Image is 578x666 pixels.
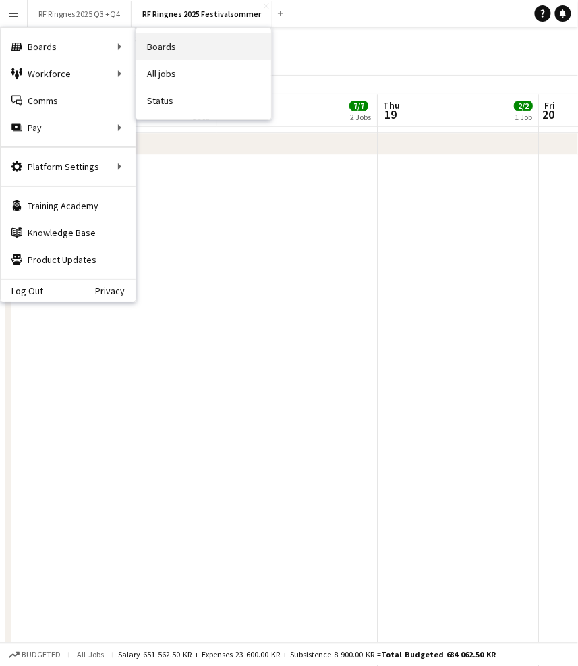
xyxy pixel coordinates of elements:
a: Privacy [95,285,136,296]
span: 20 [542,107,555,122]
a: Comms [1,87,136,114]
span: Total Budgeted 684 062.50 KR [381,650,496,660]
a: Status [136,87,271,114]
span: All jobs [74,650,107,660]
a: Training Academy [1,192,136,219]
span: 19 [381,107,400,122]
button: Budgeted [7,648,63,663]
a: Log Out [1,285,43,296]
a: Product Updates [1,246,136,273]
button: RF Ringnes 2025 Festivalsommer [132,1,272,27]
span: Fri [544,99,555,111]
a: All jobs [136,60,271,87]
div: Workforce [1,60,136,87]
a: Boards [136,33,271,60]
div: Platform Settings [1,153,136,180]
div: Boards [1,33,136,60]
a: Knowledge Base [1,219,136,246]
button: RF Ringnes 2025 Q3 +Q4 [28,1,132,27]
div: Salary 651 562.50 KR + Expenses 23 600.00 KR + Subsistence 8 900.00 KR = [118,650,496,660]
div: 1 Job [515,112,532,122]
div: 2 Jobs [350,112,371,122]
span: 7/7 [349,101,368,111]
span: Thu [383,99,400,111]
span: 2/2 [514,101,533,111]
div: Pay [1,114,136,141]
span: Budgeted [22,650,61,660]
